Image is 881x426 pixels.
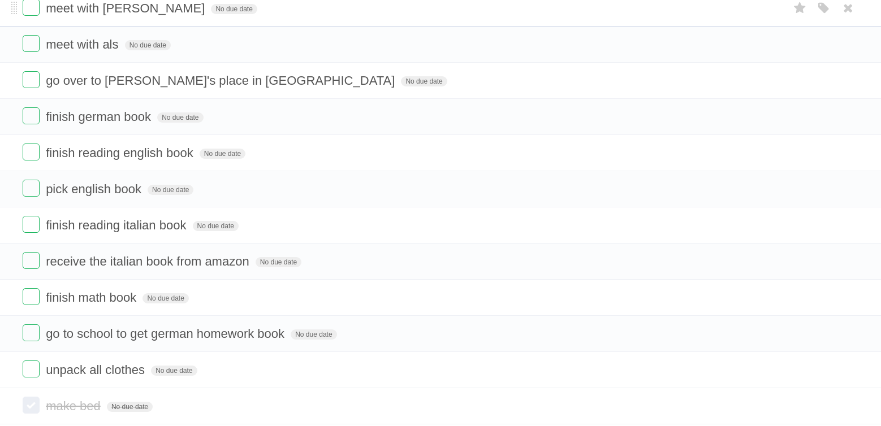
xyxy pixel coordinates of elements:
[23,35,40,52] label: Done
[401,76,447,86] span: No due date
[46,327,287,341] span: go to school to get german homework book
[256,257,301,267] span: No due date
[23,144,40,160] label: Done
[23,180,40,197] label: Done
[46,1,208,15] span: meet with [PERSON_NAME]
[142,293,188,303] span: No due date
[148,185,193,195] span: No due date
[46,182,144,196] span: pick english book
[46,37,121,51] span: meet with als
[211,4,257,14] span: No due date
[46,110,154,124] span: finish german book
[46,73,398,88] span: go over to [PERSON_NAME]'s place in [GEOGRAPHIC_DATA]
[291,329,336,340] span: No due date
[23,107,40,124] label: Done
[46,399,103,413] span: make bed
[125,40,171,50] span: No due date
[46,290,139,305] span: finish math book
[46,146,196,160] span: finish reading english book
[200,149,245,159] span: No due date
[23,71,40,88] label: Done
[23,324,40,341] label: Done
[46,254,252,268] span: receive the italian book from amazon
[46,218,189,232] span: finish reading italian book
[193,221,239,231] span: No due date
[23,397,40,414] label: Done
[107,402,153,412] span: No due date
[23,288,40,305] label: Done
[46,363,148,377] span: unpack all clothes
[23,216,40,233] label: Done
[23,252,40,269] label: Done
[157,112,203,123] span: No due date
[23,360,40,377] label: Done
[151,366,197,376] span: No due date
